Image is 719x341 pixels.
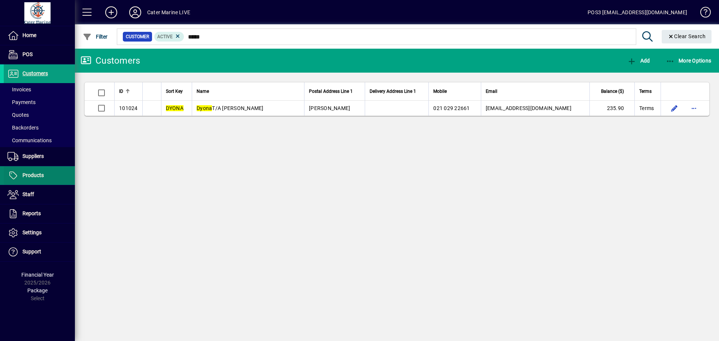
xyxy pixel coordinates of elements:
[22,210,41,216] span: Reports
[370,87,416,95] span: Delivery Address Line 1
[197,87,300,95] div: Name
[433,105,470,111] span: 021 029 22661
[123,6,147,19] button: Profile
[119,105,138,111] span: 101024
[309,87,353,95] span: Postal Address Line 1
[22,32,36,38] span: Home
[22,229,42,235] span: Settings
[147,6,190,18] div: Cater Marine LIVE
[22,172,44,178] span: Products
[639,104,654,112] span: Terms
[639,87,652,95] span: Terms
[22,51,33,57] span: POS
[664,54,713,67] button: More Options
[666,58,712,64] span: More Options
[154,32,184,42] mat-chip: Activation Status: Active
[4,166,75,185] a: Products
[7,125,39,131] span: Backorders
[7,86,31,92] span: Invoices
[4,185,75,204] a: Staff
[589,101,634,116] td: 235.90
[166,105,183,111] em: DYONA
[4,204,75,223] a: Reports
[119,87,123,95] span: ID
[4,147,75,166] a: Suppliers
[662,30,712,43] button: Clear
[27,287,48,293] span: Package
[695,1,710,26] a: Knowledge Base
[7,137,52,143] span: Communications
[486,105,571,111] span: [EMAIL_ADDRESS][DOMAIN_NAME]
[433,87,476,95] div: Mobile
[594,87,631,95] div: Balance ($)
[627,58,650,64] span: Add
[22,249,41,255] span: Support
[625,54,652,67] button: Add
[668,33,706,39] span: Clear Search
[166,87,183,95] span: Sort Key
[668,102,680,114] button: Edit
[4,121,75,134] a: Backorders
[99,6,123,19] button: Add
[4,223,75,242] a: Settings
[433,87,447,95] span: Mobile
[22,191,34,197] span: Staff
[4,134,75,147] a: Communications
[81,55,140,67] div: Customers
[83,34,108,40] span: Filter
[4,45,75,64] a: POS
[22,153,44,159] span: Suppliers
[588,6,687,18] div: POS3 [EMAIL_ADDRESS][DOMAIN_NAME]
[21,272,54,278] span: Financial Year
[4,96,75,109] a: Payments
[7,99,36,105] span: Payments
[197,87,209,95] span: Name
[309,105,350,111] span: [PERSON_NAME]
[486,87,585,95] div: Email
[126,33,149,40] span: Customer
[7,112,29,118] span: Quotes
[4,243,75,261] a: Support
[486,87,497,95] span: Email
[4,26,75,45] a: Home
[688,102,700,114] button: More options
[119,87,138,95] div: ID
[157,34,173,39] span: Active
[81,30,110,43] button: Filter
[4,109,75,121] a: Quotes
[601,87,624,95] span: Balance ($)
[197,105,264,111] span: T/A [PERSON_NAME]
[4,83,75,96] a: Invoices
[197,105,212,111] em: Dyona
[22,70,48,76] span: Customers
